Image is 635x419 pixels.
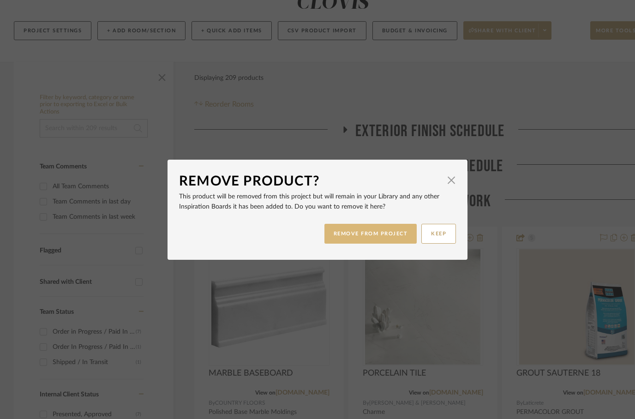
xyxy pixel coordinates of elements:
[421,224,456,244] button: KEEP
[179,171,456,192] dialog-header: Remove Product?
[179,192,456,212] p: This product will be removed from this project but will remain in your Library and any other Insp...
[179,171,442,192] div: Remove Product?
[324,224,417,244] button: REMOVE FROM PROJECT
[442,171,461,190] button: Close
